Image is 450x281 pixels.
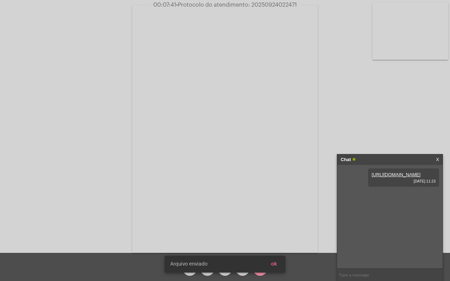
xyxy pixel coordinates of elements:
[353,158,355,161] span: Online
[372,172,420,177] a: [URL][DOMAIN_NAME]
[341,154,351,165] strong: Chat
[265,258,283,270] button: ok
[271,262,277,267] span: ok
[337,269,443,281] input: Type a message
[176,2,178,8] span: •
[153,2,176,8] span: 00:07:41
[436,154,439,165] a: X
[176,2,297,8] span: Protocolo do atendimento: 20250924022471
[372,179,436,183] span: [DATE] 11:23
[170,261,207,268] span: Arquivo enviado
